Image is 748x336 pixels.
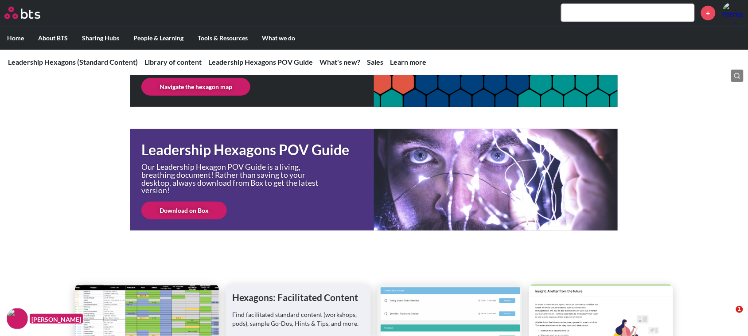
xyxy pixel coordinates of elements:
img: F [7,308,28,329]
img: Patrice Gaul [722,2,744,23]
label: People & Learning [126,27,191,50]
figcaption: [PERSON_NAME] [30,314,83,324]
a: Sales [367,58,383,66]
a: + [701,6,716,20]
label: What we do [255,27,302,50]
a: Profile [722,2,744,23]
h1: Hexagons: Facilitated Content [232,291,364,304]
span: 1 [736,306,743,313]
a: Library of content [144,58,202,66]
a: Leadership Hexagons (Standard Content) [8,58,138,66]
h1: Leadership Hexagons POV Guide [141,140,374,160]
a: Navigate the hexagon map [141,78,250,96]
iframe: Intercom live chat [718,306,739,327]
img: BTS Logo [4,7,40,19]
label: Sharing Hubs [75,27,126,50]
a: Learn more [390,58,426,66]
a: Go home [4,7,57,19]
a: What's new? [319,58,360,66]
p: Find facilitated standard content (workshops, pods), sample Go-Dos, Hints & Tips, and more. [232,311,364,328]
a: Download on Box [141,202,227,219]
label: About BTS [31,27,75,50]
label: Tools & Resources [191,27,255,50]
p: Our Leadership Hexagon POV Guide is a living, breathing document! Rather than saving to your desk... [141,163,327,194]
a: Leadership Hexagons POV Guide [208,58,313,66]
